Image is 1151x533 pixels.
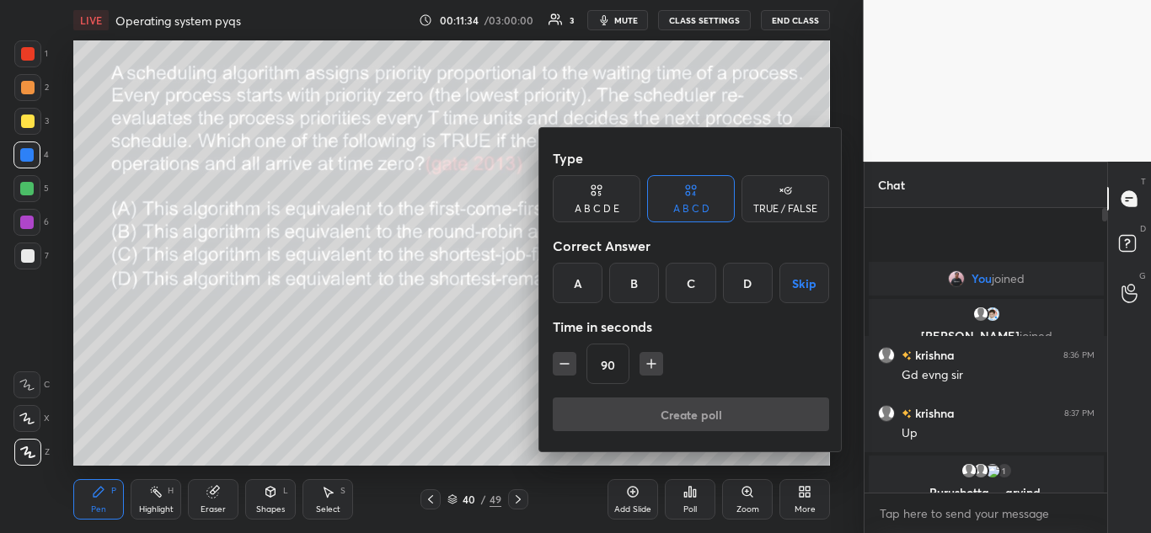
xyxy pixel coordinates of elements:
div: C [666,263,715,303]
div: Correct Answer [553,229,829,263]
div: B [609,263,659,303]
div: Type [553,141,829,175]
div: A [553,263,602,303]
button: Skip [779,263,829,303]
div: TRUE / FALSE [753,204,817,214]
div: A B C D E [575,204,619,214]
div: D [723,263,773,303]
div: Time in seconds [553,310,829,344]
div: A B C D [673,204,709,214]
